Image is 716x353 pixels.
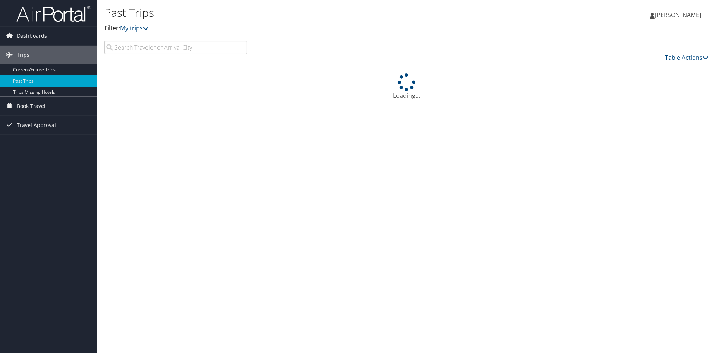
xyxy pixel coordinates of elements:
span: Dashboards [17,27,47,45]
span: Travel Approval [17,116,56,134]
a: My trips [120,24,149,32]
img: airportal-logo.png [16,5,91,22]
p: Filter: [104,24,507,33]
h1: Past Trips [104,5,507,21]
span: [PERSON_NAME] [655,11,701,19]
span: Trips [17,46,29,64]
div: Loading... [104,73,709,100]
a: [PERSON_NAME] [650,4,709,26]
a: Table Actions [665,53,709,62]
span: Book Travel [17,97,45,115]
input: Search Traveler or Arrival City [104,41,247,54]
